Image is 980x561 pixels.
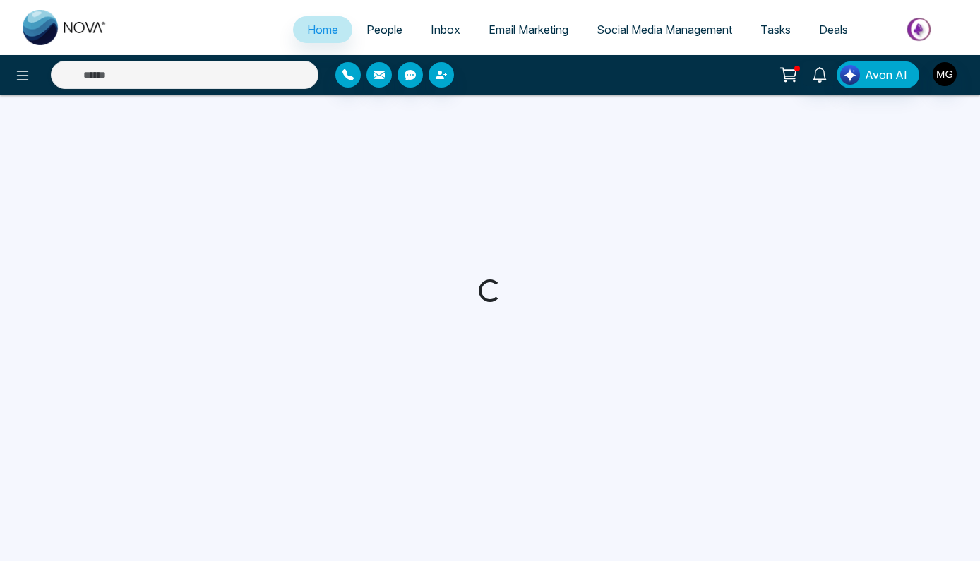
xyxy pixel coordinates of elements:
a: People [352,16,417,43]
img: Lead Flow [840,65,860,85]
a: Email Marketing [474,16,582,43]
button: Avon AI [837,61,919,88]
span: Inbox [431,23,460,37]
img: Market-place.gif [869,13,972,45]
img: Nova CRM Logo [23,10,107,45]
a: Social Media Management [582,16,746,43]
a: Deals [805,16,862,43]
span: Tasks [760,23,791,37]
img: User Avatar [933,62,957,86]
a: Home [293,16,352,43]
span: Home [307,23,338,37]
a: Inbox [417,16,474,43]
span: Social Media Management [597,23,732,37]
a: Tasks [746,16,805,43]
span: People [366,23,402,37]
span: Email Marketing [489,23,568,37]
span: Deals [819,23,848,37]
span: Avon AI [865,66,907,83]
